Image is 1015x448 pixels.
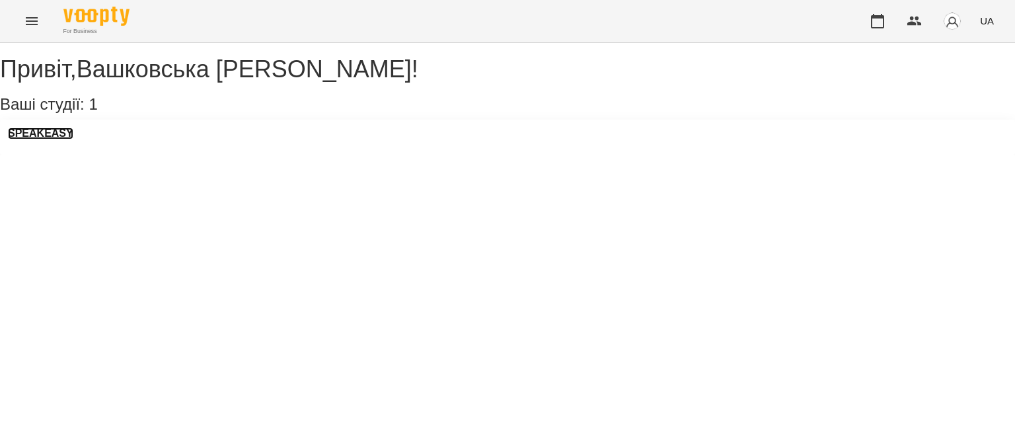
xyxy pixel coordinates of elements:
[89,95,97,113] span: 1
[943,12,961,30] img: avatar_s.png
[63,27,130,36] span: For Business
[975,9,999,33] button: UA
[8,128,73,139] a: SPEAKEASY
[980,14,994,28] span: UA
[16,5,48,37] button: Menu
[63,7,130,26] img: Voopty Logo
